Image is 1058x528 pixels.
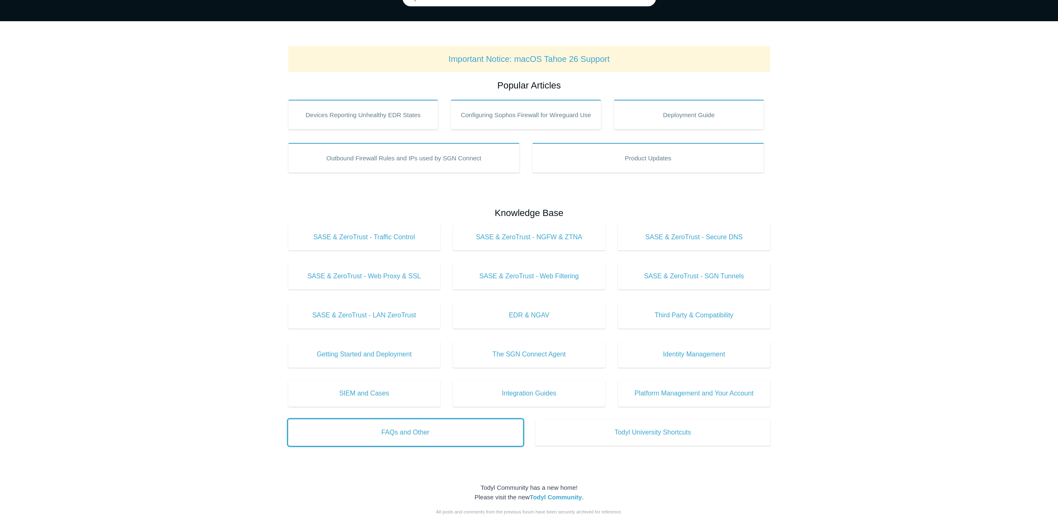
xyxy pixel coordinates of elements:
span: Platform Management and Your Account [630,388,758,398]
a: Product Updates [532,143,764,173]
a: Platform Management and Your Account [618,380,770,407]
a: SASE & ZeroTrust - LAN ZeroTrust [288,302,441,329]
a: FAQs and Other [288,419,523,446]
h2: Popular Articles [288,79,770,92]
a: SASE & ZeroTrust - Web Filtering [453,263,605,290]
a: SASE & ZeroTrust - SGN Tunnels [618,263,770,290]
span: FAQs and Other [301,427,511,437]
a: EDR & NGAV [453,302,605,329]
a: Deployment Guide [614,100,764,130]
span: SASE & ZeroTrust - Traffic Control [301,232,428,242]
h2: Knowledge Base [288,206,770,220]
a: SIEM and Cases [288,380,441,407]
span: SASE & ZeroTrust - Secure DNS [630,232,758,242]
span: SIEM and Cases [301,388,428,398]
a: The SGN Connect Agent [453,341,605,368]
span: SASE & ZeroTrust - LAN ZeroTrust [301,310,428,320]
span: Third Party & Compatibility [630,310,758,320]
a: Third Party & Compatibility [618,302,770,329]
a: Devices Reporting Unhealthy EDR States [288,100,439,130]
span: SASE & ZeroTrust - Web Proxy & SSL [301,271,428,281]
a: SASE & ZeroTrust - Web Proxy & SSL [288,263,441,290]
span: Todyl University Shortcuts [548,427,758,437]
a: SASE & ZeroTrust - NGFW & ZTNA [453,224,605,250]
span: Integration Guides [465,388,593,398]
span: EDR & NGAV [465,310,593,320]
a: Important Notice: macOS Tahoe 26 Support [449,54,610,64]
div: Todyl Community has a new home! Please visit the new . [288,483,770,502]
a: Integration Guides [453,380,605,407]
a: SASE & ZeroTrust - Secure DNS [618,224,770,250]
span: SASE & ZeroTrust - NGFW & ZTNA [465,232,593,242]
a: Outbound Firewall Rules and IPs used by SGN Connect [288,143,520,173]
a: Todyl University Shortcuts [535,419,770,446]
span: The SGN Connect Agent [465,349,593,359]
a: Configuring Sophos Firewall for Wireguard Use [451,100,601,130]
span: Getting Started and Deployment [301,349,428,359]
span: SASE & ZeroTrust - Web Filtering [465,271,593,281]
a: Getting Started and Deployment [288,341,441,368]
a: Todyl Community [530,494,582,501]
span: SASE & ZeroTrust - SGN Tunnels [630,271,758,281]
div: All posts and comments from the previous forum have been securely archived for reference. [288,508,770,516]
a: Identity Management [618,341,770,368]
span: Identity Management [630,349,758,359]
a: SASE & ZeroTrust - Traffic Control [288,224,441,250]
